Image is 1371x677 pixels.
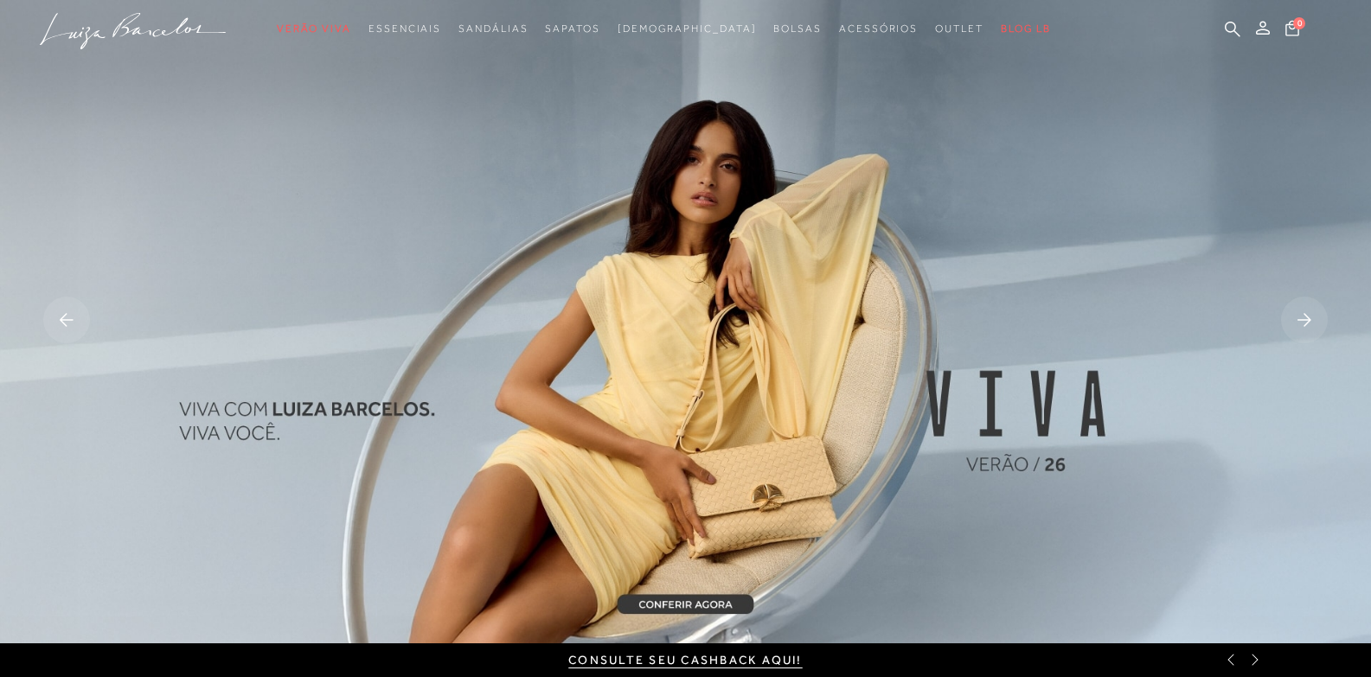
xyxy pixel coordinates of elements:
[1280,19,1304,42] button: 0
[545,22,599,35] span: Sapatos
[618,13,757,45] a: noSubCategoriesText
[277,22,351,35] span: Verão Viva
[839,13,918,45] a: noSubCategoriesText
[368,22,441,35] span: Essenciais
[1001,22,1051,35] span: BLOG LB
[368,13,441,45] a: noSubCategoriesText
[773,13,822,45] a: noSubCategoriesText
[277,13,351,45] a: noSubCategoriesText
[458,22,528,35] span: Sandálias
[773,22,822,35] span: Bolsas
[568,653,802,667] a: Consulte seu cashback aqui!
[935,22,983,35] span: Outlet
[545,13,599,45] a: noSubCategoriesText
[1293,17,1305,29] span: 0
[1001,13,1051,45] a: BLOG LB
[458,13,528,45] a: noSubCategoriesText
[839,22,918,35] span: Acessórios
[935,13,983,45] a: noSubCategoriesText
[618,22,757,35] span: [DEMOGRAPHIC_DATA]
